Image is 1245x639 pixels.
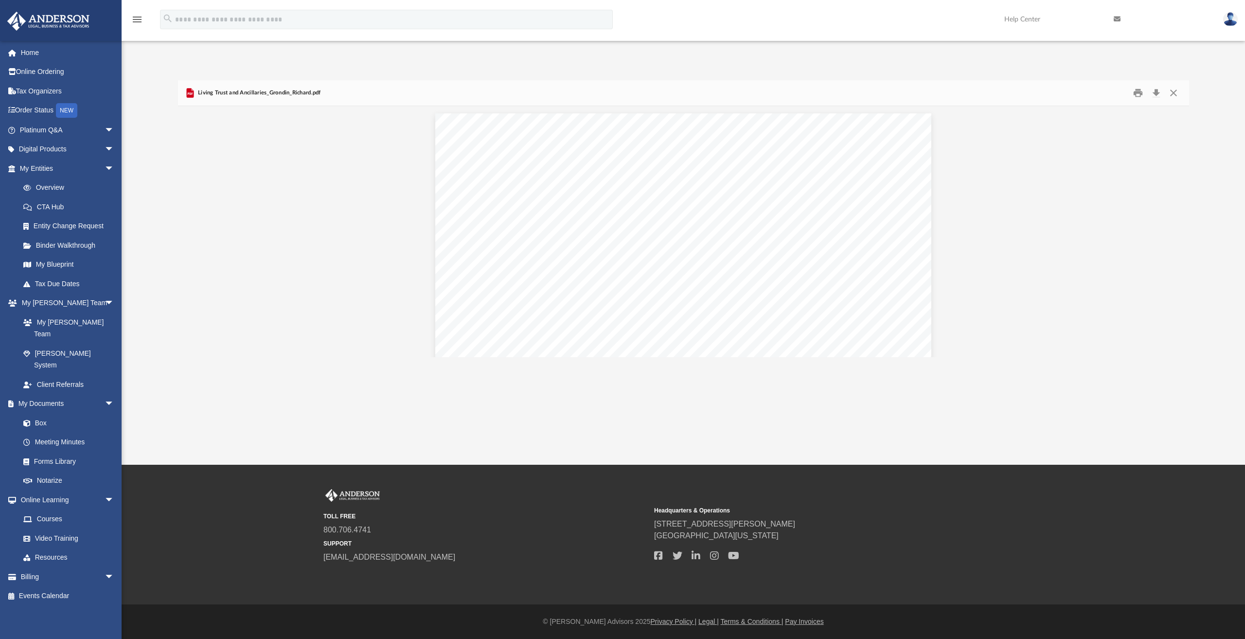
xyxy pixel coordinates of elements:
a: My [PERSON_NAME] Teamarrow_drop_down [7,293,124,313]
a: Overview [14,178,129,198]
a: Resources [14,548,124,567]
span: arrow_drop_down [105,159,124,179]
a: [GEOGRAPHIC_DATA][US_STATE] [654,531,779,540]
a: Pay Invoices [785,618,823,625]
img: User Pic [1223,12,1238,26]
a: Online Ordering [7,62,129,82]
a: Events Calendar [7,586,129,606]
img: Anderson Advisors Platinum Portal [323,489,382,502]
a: Legal | [698,618,719,625]
span: arrow_drop_down [105,293,124,313]
button: Print [1128,86,1148,101]
a: Privacy Policy | [651,618,697,625]
a: Binder Walkthrough [14,236,129,255]
a: Digital Productsarrow_drop_down [7,140,129,159]
div: NEW [56,103,77,118]
span: arrow_drop_down [105,140,124,160]
span: arrow_drop_down [105,490,124,510]
a: [PERSON_NAME] System [14,344,124,375]
i: search [162,13,173,24]
a: Platinum Q&Aarrow_drop_down [7,120,129,140]
a: Meeting Minutes [14,433,124,452]
span: Living Trust and Ancillaries_Grondin_Richard.pdf [196,89,321,97]
small: SUPPORT [323,539,647,548]
a: Forms Library [14,452,119,471]
span: arrow_drop_down [105,567,124,587]
a: My [PERSON_NAME] Team [14,312,119,344]
span: THE [PERSON_NAME] LIVING TRUST [544,311,803,326]
div: File preview [178,106,1189,357]
a: Terms & Conditions | [721,618,783,625]
div: Preview [178,80,1189,357]
a: Billingarrow_drop_down [7,567,129,586]
a: Order StatusNEW [7,101,129,121]
a: Notarize [14,471,124,491]
a: Tax Due Dates [14,274,129,293]
a: Entity Change Request [14,217,129,236]
a: Courses [14,510,124,529]
small: Headquarters & Operations [654,506,978,515]
a: [STREET_ADDRESS][PERSON_NAME] [654,520,795,528]
div: © [PERSON_NAME] Advisors 2025 [122,617,1245,627]
a: menu [131,18,143,25]
a: Home [7,43,129,62]
a: Tax Organizers [7,81,129,101]
small: TOLL FREE [323,512,647,521]
span: arrow_drop_down [105,120,124,140]
a: Client Referrals [14,375,124,394]
a: 800.706.4741 [323,526,371,534]
a: My Blueprint [14,255,124,274]
a: [EMAIL_ADDRESS][DOMAIN_NAME] [323,553,455,561]
a: My Documentsarrow_drop_down [7,394,124,414]
a: Video Training [14,529,119,548]
span: arrow_drop_down [105,394,124,414]
div: Document Viewer [178,106,1189,357]
a: My Entitiesarrow_drop_down [7,159,129,178]
i: menu [131,14,143,25]
button: Close [1165,86,1182,101]
a: Online Learningarrow_drop_down [7,490,124,510]
img: Anderson Advisors Platinum Portal [4,12,92,31]
button: Download [1148,86,1165,101]
a: Box [14,413,119,433]
a: CTA Hub [14,197,129,217]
